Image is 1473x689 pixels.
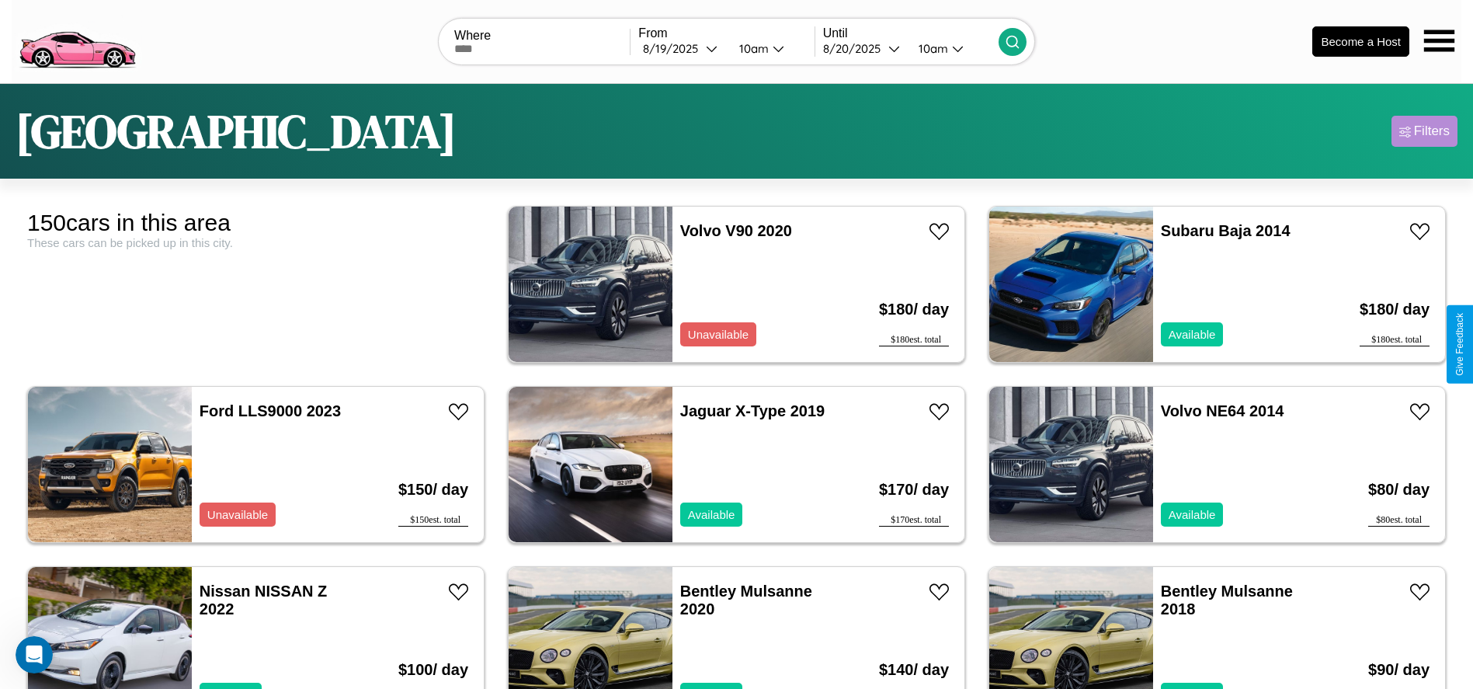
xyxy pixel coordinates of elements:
div: $ 180 est. total [879,334,949,346]
div: $ 150 est. total [398,514,468,527]
a: Ford LLS9000 2023 [200,402,341,419]
a: Nissan NISSAN Z 2022 [200,583,328,618]
div: 150 cars in this area [27,210,485,236]
h1: [GEOGRAPHIC_DATA] [16,99,457,163]
a: Volvo V90 2020 [680,222,792,239]
h3: $ 80 / day [1368,465,1430,514]
div: 10am [911,41,952,56]
h3: $ 180 / day [879,285,949,334]
img: logo [12,8,142,72]
div: Give Feedback [1454,313,1465,376]
button: 10am [727,40,815,57]
div: 8 / 19 / 2025 [643,41,706,56]
label: Where [454,29,630,43]
div: 8 / 20 / 2025 [823,41,888,56]
div: These cars can be picked up in this city. [27,236,485,249]
button: 8/19/2025 [638,40,726,57]
div: $ 180 est. total [1360,334,1430,346]
button: 10am [906,40,999,57]
div: $ 80 est. total [1368,514,1430,527]
h3: $ 170 / day [879,465,949,514]
a: Subaru Baja 2014 [1161,222,1291,239]
a: Bentley Mulsanne 2018 [1161,583,1293,618]
button: Filters [1391,116,1457,147]
a: Bentley Mulsanne 2020 [680,583,812,618]
label: Until [823,26,999,40]
h3: $ 180 / day [1360,285,1430,334]
h3: $ 150 / day [398,465,468,514]
p: Unavailable [688,324,749,345]
a: Jaguar X-Type 2019 [680,402,825,419]
p: Available [1169,504,1216,525]
p: Available [1169,324,1216,345]
div: $ 170 est. total [879,514,949,527]
a: Volvo NE64 2014 [1161,402,1284,419]
label: From [638,26,814,40]
div: Filters [1414,124,1450,139]
p: Unavailable [207,504,268,525]
p: Available [688,504,735,525]
div: 10am [731,41,773,56]
button: Become a Host [1312,26,1409,57]
iframe: Intercom live chat [16,636,53,673]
